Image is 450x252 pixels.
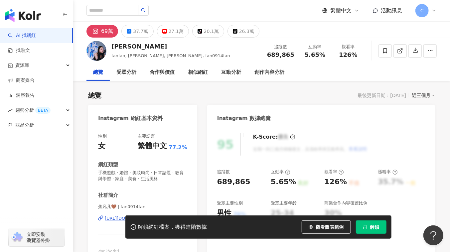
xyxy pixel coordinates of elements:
[121,25,153,38] button: 37.7萬
[8,32,36,39] a: searchAI 找網紅
[324,200,368,206] div: 商業合作內容覆蓋比例
[192,25,224,38] button: 20.1萬
[267,51,294,58] span: 689,865
[217,177,250,187] div: 689,865
[217,200,243,206] div: 受眾主要性別
[271,177,296,187] div: 5.65%
[324,169,344,175] div: 觀看率
[98,141,105,151] div: 女
[412,91,435,100] div: 近三個月
[27,231,50,243] span: 立即安裝 瀏覽器外掛
[330,7,352,14] span: 繁體中文
[138,141,167,151] div: 繁體中文
[11,232,24,243] img: chrome extension
[363,225,368,229] span: lock
[324,177,347,187] div: 126%
[15,118,34,133] span: 競品分析
[150,68,175,76] div: 合作與價值
[98,161,118,168] div: 網紅類型
[254,68,284,76] div: 創作內容分析
[169,144,187,151] span: 77.2%
[111,53,230,58] span: fanfan, [PERSON_NAME], [PERSON_NAME], fan0914fan
[15,58,29,73] span: 資源庫
[271,200,297,206] div: 受眾主要年齡
[378,169,398,175] div: 漲粉率
[88,91,101,100] div: 總覽
[98,204,187,210] span: 焦凡凡🤎 | fan0914fan
[98,115,163,122] div: Instagram 網紅基本資料
[8,47,30,54] a: 找貼文
[420,7,424,14] span: C
[86,41,106,61] img: KOL Avatar
[221,68,241,76] div: 互動分析
[15,103,51,118] span: 趨勢分析
[339,52,358,58] span: 126%
[253,133,295,141] div: K-Score :
[98,170,187,182] span: 手機遊戲 · 婚禮 · 美妝時尚 · 日常話題 · 教育與學習 · 家庭 · 美食 · 生活風格
[8,77,35,84] a: 商案媒合
[93,68,103,76] div: 總覽
[358,93,406,98] div: 最後更新日期：[DATE]
[116,68,136,76] div: 受眾分析
[5,9,41,22] img: logo
[381,7,402,14] span: 活動訊息
[336,44,361,50] div: 觀看率
[141,8,146,13] span: search
[217,208,232,218] div: 男性
[35,107,51,114] div: BETA
[169,27,184,36] div: 27.1萬
[316,224,344,230] span: 觀看圖表範例
[8,108,13,113] span: rise
[138,133,155,139] div: 主要語言
[111,42,230,51] div: [PERSON_NAME]
[302,220,351,234] button: 觀看圖表範例
[188,68,208,76] div: 相似網紅
[138,224,207,231] div: 解鎖網紅檔案，獲得進階數據
[86,25,118,38] button: 69萬
[101,27,113,36] div: 69萬
[267,44,294,50] div: 追蹤數
[302,44,328,50] div: 互動率
[8,92,35,99] a: 洞察報告
[227,25,259,38] button: 26.3萬
[217,169,230,175] div: 追蹤數
[239,27,254,36] div: 26.3萬
[133,27,148,36] div: 37.7萬
[157,25,189,38] button: 27.1萬
[98,192,118,199] div: 社群簡介
[356,220,386,234] button: 解鎖
[204,27,219,36] div: 20.1萬
[217,115,271,122] div: Instagram 數據總覽
[271,169,290,175] div: 互動率
[305,52,325,58] span: 5.65%
[370,224,379,230] span: 解鎖
[98,133,107,139] div: 性別
[9,228,65,246] a: chrome extension立即安裝 瀏覽器外掛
